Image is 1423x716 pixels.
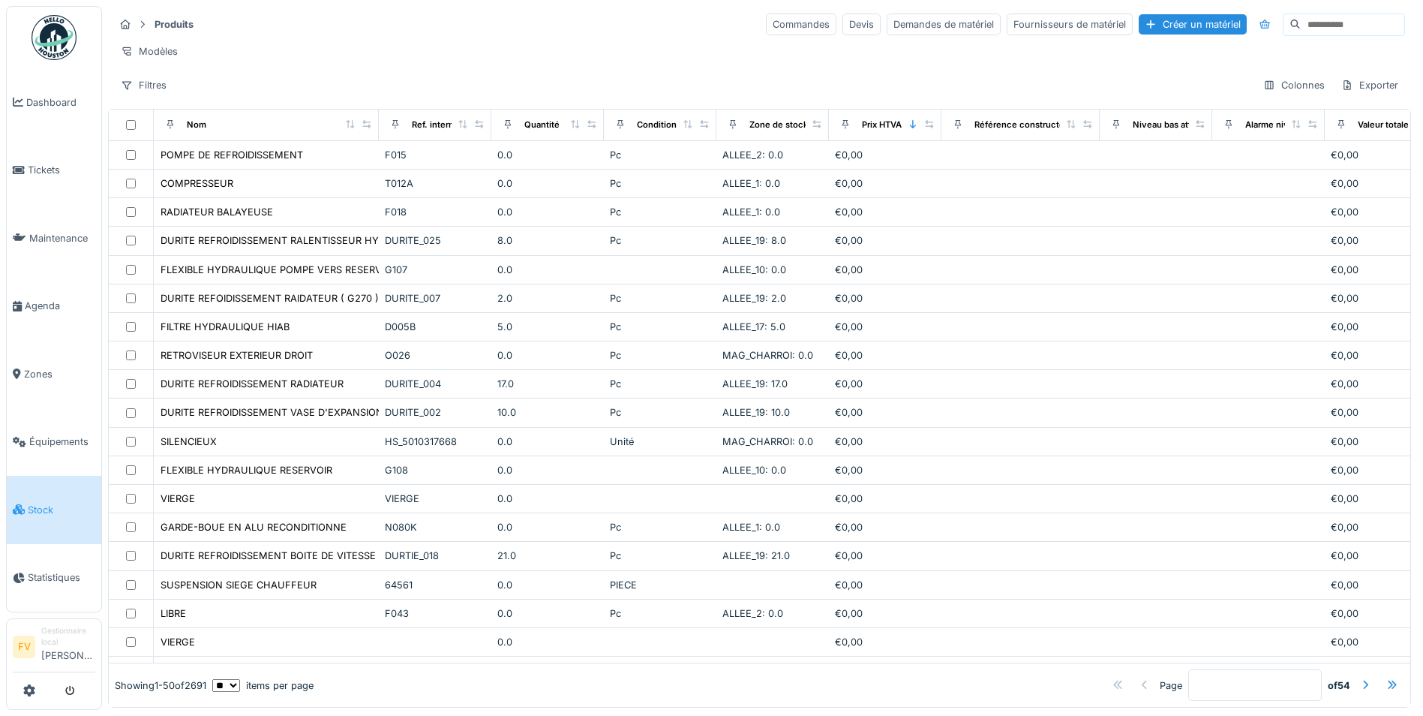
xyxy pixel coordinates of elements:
[722,407,790,418] span: ALLEE_19: 10.0
[722,264,786,275] span: ALLEE_10: 0.0
[835,606,935,621] div: €0,00
[385,549,485,563] div: DURTIE_018
[161,635,195,649] div: VIERGE
[722,149,783,161] span: ALLEE_2: 0.0
[497,549,598,563] div: 21.0
[497,348,598,363] div: 0.0
[385,205,485,219] div: F018
[1334,74,1405,96] div: Exporter
[7,204,101,272] a: Maintenance
[7,340,101,408] a: Zones
[610,377,710,391] div: Pc
[385,606,485,621] div: F043
[835,348,935,363] div: €0,00
[385,492,485,506] div: VIERGE
[385,320,485,334] div: D005B
[497,377,598,391] div: 17.0
[1358,119,1409,131] div: Valeur totale
[161,492,195,506] div: VIERGE
[385,233,485,248] div: DURITE_025
[722,608,783,619] span: ALLEE_2: 0.0
[28,570,95,585] span: Statistiques
[385,263,485,277] div: G107
[835,405,935,420] div: €0,00
[835,148,935,162] div: €0,00
[161,377,344,391] div: DURITE REFROIDISSEMENT RADIATEUR
[835,291,935,305] div: €0,00
[835,549,935,563] div: €0,00
[32,15,77,60] img: Badge_color-CXgf-gQk.svg
[385,578,485,592] div: 64561
[610,549,710,563] div: Pc
[610,205,710,219] div: Pc
[835,578,935,592] div: €0,00
[161,405,383,420] div: DURITE REFROIDISSEMENT VASE D'EXPANSION
[835,520,935,534] div: €0,00
[7,408,101,477] a: Équipements
[497,463,598,477] div: 0.0
[385,176,485,191] div: T012A
[887,14,1001,35] div: Demandes de matériel
[41,625,95,669] li: [PERSON_NAME]
[1007,14,1133,35] div: Fournisseurs de matériel
[610,348,710,363] div: Pc
[835,263,935,277] div: €0,00
[212,678,314,692] div: items per page
[497,606,598,621] div: 0.0
[497,291,598,305] div: 2.0
[26,95,95,110] span: Dashboard
[7,272,101,341] a: Agenda
[497,520,598,534] div: 0.0
[497,578,598,592] div: 0.0
[161,435,217,449] div: SILENCIEUX
[637,119,708,131] div: Conditionnement
[161,348,313,363] div: RETROVISEUR EXTERIEUR DROIT
[749,119,823,131] div: Zone de stockage
[835,377,935,391] div: €0,00
[610,405,710,420] div: Pc
[722,235,786,246] span: ALLEE_19: 8.0
[610,520,710,534] div: Pc
[161,578,317,592] div: SUSPENSION SIEGE CHAUFFEUR
[722,321,785,332] span: ALLEE_17: 5.0
[29,231,95,245] span: Maintenance
[766,14,836,35] div: Commandes
[610,233,710,248] div: Pc
[161,606,186,621] div: LIBRE
[161,320,290,334] div: FILTRE HYDRAULIQUE HIAB
[385,348,485,363] div: O026
[385,520,485,534] div: N080K
[610,176,710,191] div: Pc
[835,205,935,219] div: €0,00
[161,148,303,162] div: POMPE DE REFROIDISSEMENT
[7,137,101,205] a: Tickets
[41,625,95,648] div: Gestionnaire local
[412,119,459,131] div: Ref. interne
[974,119,1073,131] div: Référence constructeur
[610,578,710,592] div: PIECE
[385,291,485,305] div: DURITE_007
[13,625,95,672] a: FV Gestionnaire local[PERSON_NAME]
[835,492,935,506] div: €0,00
[1139,14,1247,35] div: Créer un matériel
[1133,119,1214,131] div: Niveau bas atteint ?
[161,549,376,563] div: DURITE REFROIDISSEMENT BOITE DE VITESSE
[497,233,598,248] div: 8.0
[1160,678,1182,692] div: Page
[385,463,485,477] div: G108
[842,14,881,35] div: Devis
[385,377,485,391] div: DURITE_004
[115,678,206,692] div: Showing 1 - 50 of 2691
[149,17,200,32] strong: Produits
[385,405,485,420] div: DURITE_002
[722,178,780,189] span: ALLEE_1: 0.0
[610,320,710,334] div: Pc
[497,320,598,334] div: 5.0
[862,119,902,131] div: Prix HTVA
[497,405,598,420] div: 10.0
[835,320,935,334] div: €0,00
[7,476,101,544] a: Stock
[161,263,398,277] div: FLEXIBLE HYDRAULIQUE POMPE VERS RESERVOIR
[497,435,598,449] div: 0.0
[114,74,173,96] div: Filtres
